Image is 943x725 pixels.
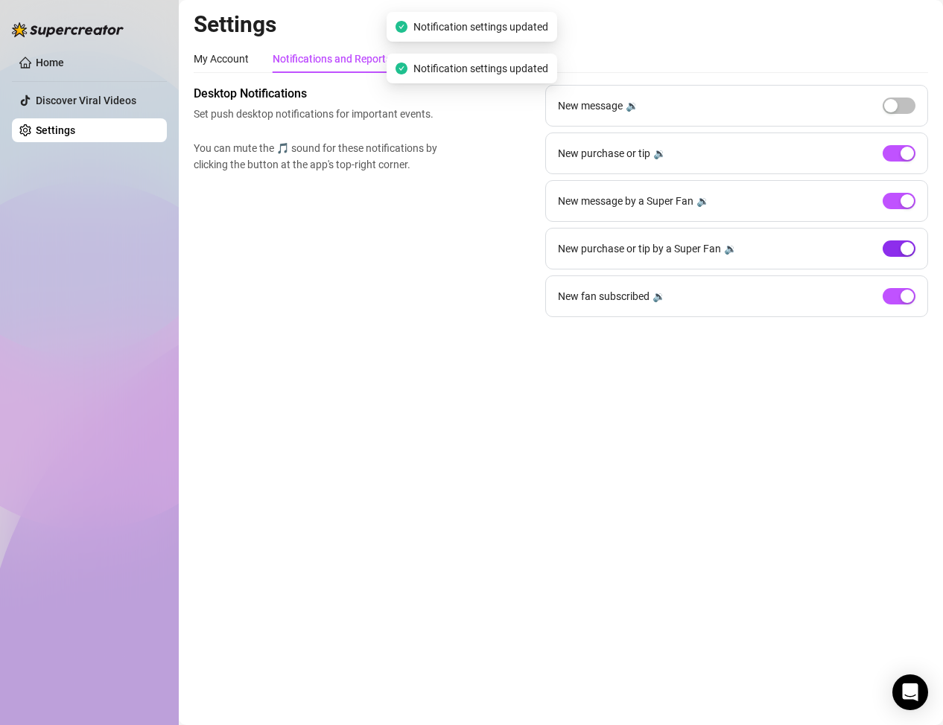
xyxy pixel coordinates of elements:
span: Set push desktop notifications for important events. [194,106,444,122]
div: 🔉 [626,98,638,114]
span: New fan subscribed [558,288,650,304]
span: New message [558,98,623,114]
span: check-circle [396,21,407,33]
a: Discover Viral Videos [36,95,136,106]
div: Notifications and Reports [273,51,391,67]
span: New purchase or tip by a Super Fan [558,240,721,257]
span: Notification settings updated [413,60,548,77]
span: Desktop Notifications [194,85,444,103]
a: Settings [36,124,75,136]
div: 🔉 [696,193,709,209]
h2: Settings [194,10,928,39]
div: My Account [194,51,249,67]
span: New message by a Super Fan [558,193,693,209]
a: Home [36,57,64,68]
span: check-circle [396,63,407,74]
div: 🔉 [724,240,737,257]
span: Notification settings updated [413,19,548,35]
span: You can mute the 🎵 sound for these notifications by clicking the button at the app's top-right co... [194,140,444,173]
div: 🔉 [653,145,666,162]
span: New purchase or tip [558,145,650,162]
img: logo-BBDzfeDw.svg [12,22,124,37]
div: 🔉 [653,288,665,304]
div: Open Intercom Messenger [892,674,928,710]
